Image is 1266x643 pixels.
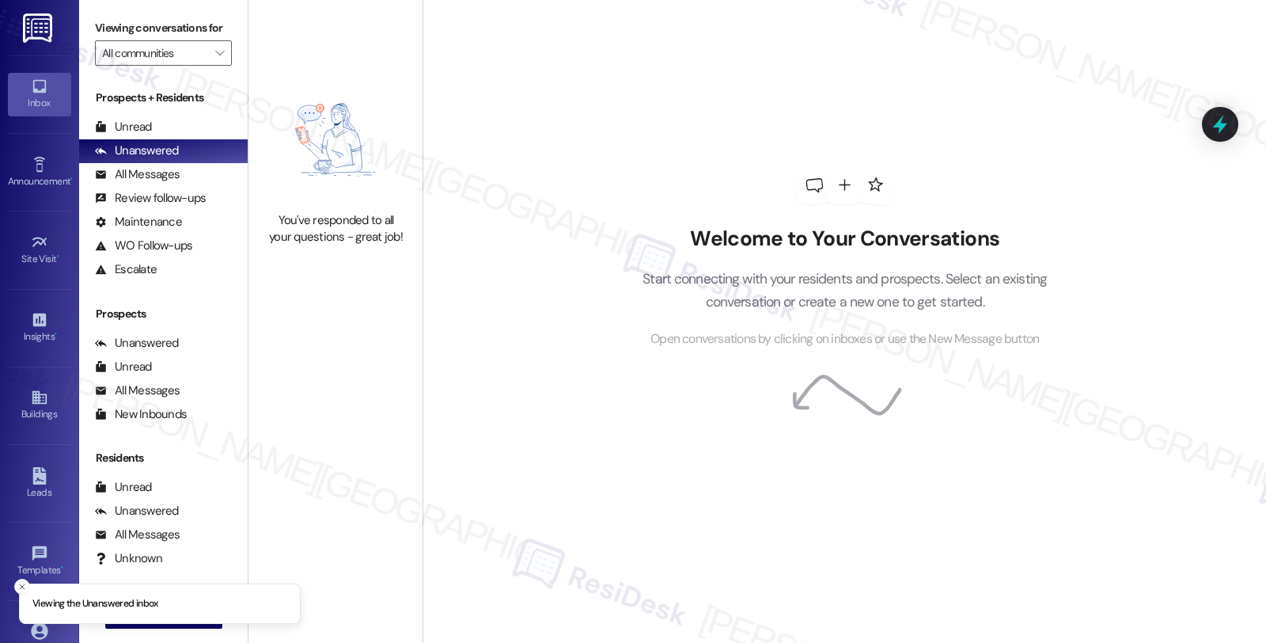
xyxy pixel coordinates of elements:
div: Unanswered [95,335,179,352]
div: All Messages [95,382,180,399]
img: ResiDesk Logo [23,13,55,43]
h2: Welcome to Your Conversations [619,226,1071,252]
a: Buildings [8,384,71,427]
div: Unread [95,479,152,496]
span: • [61,562,63,573]
span: • [57,251,59,262]
i:  [215,47,224,59]
a: Insights • [8,306,71,349]
div: Unanswered [95,143,179,159]
div: Unknown [95,550,162,567]
div: New Inbounds [95,406,187,423]
a: Inbox [8,73,71,116]
div: Prospects + Residents [79,89,248,106]
div: Residents [79,450,248,466]
span: • [55,329,57,340]
p: Viewing the Unanswered inbox [32,597,158,611]
div: All Messages [95,166,180,183]
div: Prospects [79,306,248,322]
div: Review follow-ups [95,190,206,207]
img: empty-state [266,75,405,204]
p: Start connecting with your residents and prospects. Select an existing conversation or create a n... [619,268,1071,313]
div: Unanswered [95,503,179,519]
div: WO Follow-ups [95,238,192,254]
a: Site Visit • [8,229,71,272]
div: Escalate [95,261,157,278]
div: Unread [95,359,152,375]
div: You've responded to all your questions - great job! [266,212,405,246]
input: All communities [102,40,207,66]
div: Maintenance [95,214,182,230]
button: Close toast [14,579,30,595]
div: Unread [95,119,152,135]
a: Leads [8,462,71,505]
span: Open conversations by clicking on inboxes or use the New Message button [650,329,1039,349]
div: All Messages [95,527,180,543]
a: Templates • [8,540,71,583]
label: Viewing conversations for [95,16,232,40]
span: • [70,173,73,185]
